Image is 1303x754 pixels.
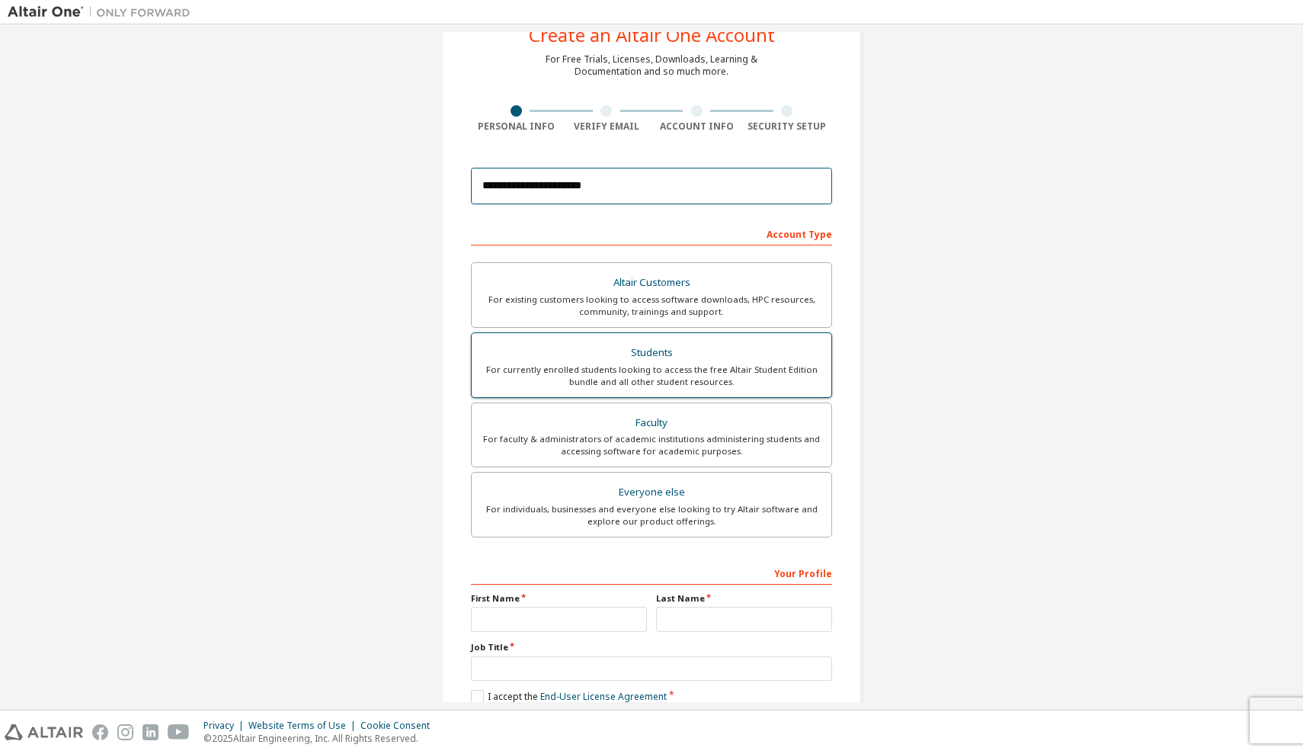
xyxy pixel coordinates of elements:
div: Create an Altair One Account [529,26,775,44]
label: I accept the [471,690,667,703]
div: Privacy [203,720,248,732]
div: Altair Customers [481,272,822,294]
div: Account Info [651,120,742,133]
div: Faculty [481,412,822,434]
a: End-User License Agreement [540,690,667,703]
label: First Name [471,592,647,605]
div: Account Type [471,221,832,245]
img: linkedin.svg [142,724,158,740]
img: youtube.svg [168,724,190,740]
img: facebook.svg [92,724,108,740]
div: Security Setup [742,120,833,133]
div: Cookie Consent [360,720,439,732]
div: For faculty & administrators of academic institutions administering students and accessing softwa... [481,433,822,457]
div: For existing customers looking to access software downloads, HPC resources, community, trainings ... [481,294,822,318]
label: Job Title [471,641,832,653]
div: Website Terms of Use [248,720,360,732]
img: altair_logo.svg [5,724,83,740]
div: Your Profile [471,560,832,585]
label: Last Name [656,592,832,605]
img: instagram.svg [117,724,133,740]
div: Everyone else [481,482,822,503]
div: Verify Email [562,120,652,133]
p: © 2025 Altair Engineering, Inc. All Rights Reserved. [203,732,439,745]
div: Personal Info [471,120,562,133]
div: For individuals, businesses and everyone else looking to try Altair software and explore our prod... [481,503,822,528]
div: For Free Trials, Licenses, Downloads, Learning & Documentation and so much more. [546,53,757,78]
div: Students [481,342,822,364]
img: Altair One [8,5,198,20]
div: For currently enrolled students looking to access the free Altair Student Edition bundle and all ... [481,364,822,388]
